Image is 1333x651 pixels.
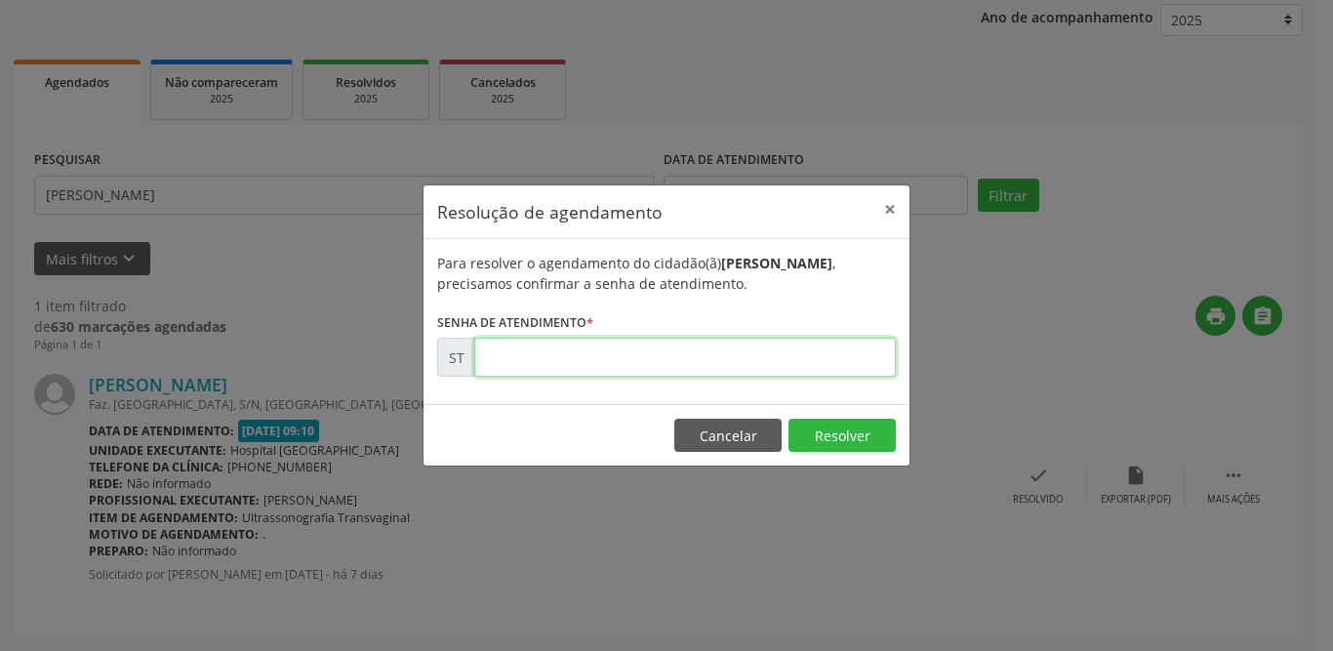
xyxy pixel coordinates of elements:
[437,253,896,294] div: Para resolver o agendamento do cidadão(ã) , precisamos confirmar a senha de atendimento.
[721,254,832,272] b: [PERSON_NAME]
[437,307,593,338] label: Senha de atendimento
[870,185,909,233] button: Close
[674,419,782,452] button: Cancelar
[788,419,896,452] button: Resolver
[437,199,663,224] h5: Resolução de agendamento
[437,338,475,377] div: ST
